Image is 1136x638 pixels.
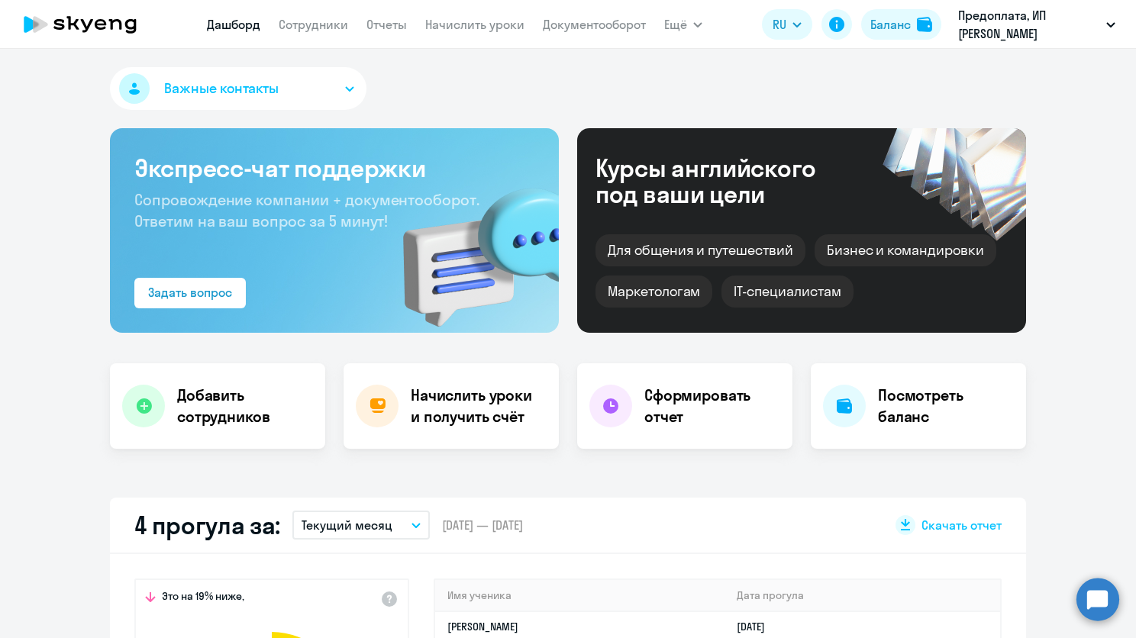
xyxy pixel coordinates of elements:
div: Для общения и путешествий [595,234,805,266]
p: Текущий месяц [302,516,392,534]
img: balance [917,17,932,32]
span: Сопровождение компании + документооборот. Ответим на ваш вопрос за 5 минут! [134,190,479,230]
a: [PERSON_NAME] [447,620,518,633]
button: Ещё [664,9,702,40]
button: RU [762,9,812,40]
h4: Добавить сотрудников [177,385,313,427]
a: Документооборот [543,17,646,32]
span: Это на 19% ниже, [162,589,244,607]
a: Дашборд [207,17,260,32]
a: Отчеты [366,17,407,32]
div: Курсы английского под ваши цели [595,155,857,207]
div: Бизнес и командировки [815,234,996,266]
span: RU [773,15,786,34]
a: [DATE] [737,620,777,633]
img: bg-img [381,161,559,333]
a: Начислить уроки [425,17,524,32]
span: Ещё [664,15,687,34]
div: IT-специалистам [721,275,853,308]
button: Задать вопрос [134,278,246,308]
h4: Начислить уроки и получить счёт [411,385,544,427]
div: Маркетологам [595,275,712,308]
button: Текущий месяц [292,511,430,540]
div: Задать вопрос [148,283,232,301]
button: Важные контакты [110,67,366,110]
a: Сотрудники [279,17,348,32]
div: Баланс [870,15,911,34]
th: Дата прогула [725,580,1000,611]
h3: Экспресс-чат поддержки [134,153,534,183]
span: Скачать отчет [921,517,1002,533]
h2: 4 прогула за: [134,510,280,540]
span: [DATE] — [DATE] [442,517,523,533]
h4: Посмотреть баланс [878,385,1014,427]
button: Предоплата, ИП [PERSON_NAME] [PERSON_NAME] [950,6,1123,43]
h4: Сформировать отчет [644,385,780,427]
span: Важные контакты [164,79,279,98]
p: Предоплата, ИП [PERSON_NAME] [PERSON_NAME] [958,6,1100,43]
button: Балансbalance [861,9,941,40]
th: Имя ученика [435,580,725,611]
